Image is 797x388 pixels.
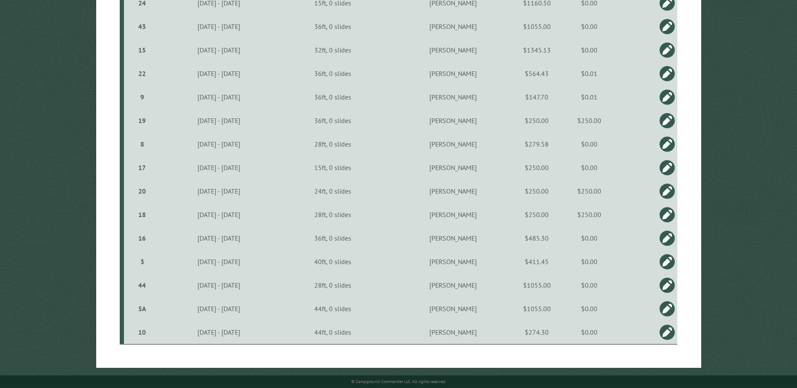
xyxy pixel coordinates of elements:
[520,109,554,132] td: $250.00
[280,38,386,62] td: 32ft, 0 slides
[520,179,554,203] td: $250.00
[127,93,157,101] div: 9
[127,257,157,266] div: 3
[127,22,157,31] div: 43
[554,250,625,273] td: $0.00
[386,203,520,226] td: [PERSON_NAME]
[127,281,157,289] div: 44
[159,304,279,313] div: [DATE] - [DATE]
[520,132,554,156] td: $279.58
[520,38,554,62] td: $1345.13
[520,226,554,250] td: $485.30
[280,320,386,344] td: 44ft, 0 slides
[159,22,279,31] div: [DATE] - [DATE]
[280,179,386,203] td: 24ft, 0 slides
[554,132,625,156] td: $0.00
[127,69,157,78] div: 22
[386,132,520,156] td: [PERSON_NAME]
[386,38,520,62] td: [PERSON_NAME]
[159,257,279,266] div: [DATE] - [DATE]
[554,109,625,132] td: $250.00
[159,234,279,242] div: [DATE] - [DATE]
[159,140,279,148] div: [DATE] - [DATE]
[280,62,386,85] td: 36ft, 0 slides
[520,297,554,320] td: $1055.00
[554,226,625,250] td: $0.00
[386,297,520,320] td: [PERSON_NAME]
[159,210,279,219] div: [DATE] - [DATE]
[554,297,625,320] td: $0.00
[386,273,520,297] td: [PERSON_NAME]
[520,250,554,273] td: $411.45
[159,281,279,289] div: [DATE] - [DATE]
[386,109,520,132] td: [PERSON_NAME]
[386,179,520,203] td: [PERSON_NAME]
[554,156,625,179] td: $0.00
[159,93,279,101] div: [DATE] - [DATE]
[554,15,625,38] td: $0.00
[351,379,446,384] small: © Campground Commander LLC. All rights reserved.
[159,116,279,125] div: [DATE] - [DATE]
[386,15,520,38] td: [PERSON_NAME]
[280,132,386,156] td: 28ft, 0 slides
[127,140,157,148] div: 8
[386,250,520,273] td: [PERSON_NAME]
[520,203,554,226] td: $250.00
[280,273,386,297] td: 28ft, 0 slides
[127,234,157,242] div: 16
[159,328,279,336] div: [DATE] - [DATE]
[520,320,554,344] td: $274.30
[520,156,554,179] td: $250.00
[554,273,625,297] td: $0.00
[554,179,625,203] td: $250.00
[280,226,386,250] td: 36ft, 0 slides
[554,203,625,226] td: $250.00
[127,46,157,54] div: 15
[520,62,554,85] td: $564.43
[159,46,279,54] div: [DATE] - [DATE]
[127,304,157,313] div: 5A
[386,85,520,109] td: [PERSON_NAME]
[280,85,386,109] td: 36ft, 0 slides
[280,203,386,226] td: 28ft, 0 slides
[386,62,520,85] td: [PERSON_NAME]
[280,15,386,38] td: 36ft, 0 slides
[127,210,157,219] div: 18
[280,250,386,273] td: 40ft, 0 slides
[520,85,554,109] td: $147.70
[127,187,157,195] div: 20
[159,69,279,78] div: [DATE] - [DATE]
[159,163,279,172] div: [DATE] - [DATE]
[280,156,386,179] td: 15ft, 0 slides
[554,62,625,85] td: $0.01
[520,273,554,297] td: $1055.00
[159,187,279,195] div: [DATE] - [DATE]
[520,15,554,38] td: $1055.00
[554,85,625,109] td: $0.01
[127,163,157,172] div: 17
[386,226,520,250] td: [PERSON_NAME]
[386,320,520,344] td: [PERSON_NAME]
[127,116,157,125] div: 19
[280,109,386,132] td: 36ft, 0 slides
[386,156,520,179] td: [PERSON_NAME]
[280,297,386,320] td: 44ft, 0 slides
[554,38,625,62] td: $0.00
[127,328,157,336] div: 10
[554,320,625,344] td: $0.00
